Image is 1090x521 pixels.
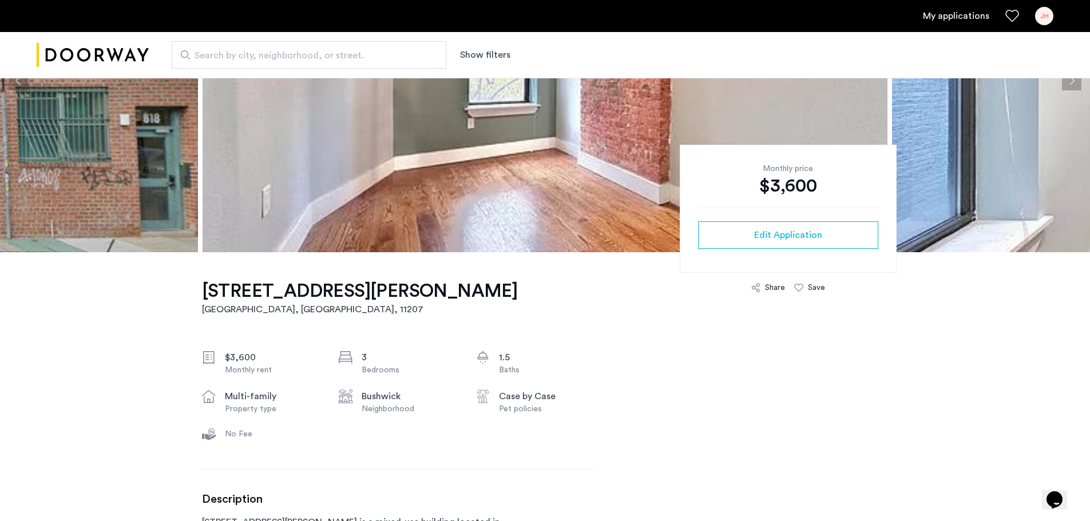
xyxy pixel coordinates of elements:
[37,34,149,77] a: Cazamio logo
[808,282,825,293] div: Save
[225,428,321,440] div: No Fee
[225,389,321,403] div: multi-family
[1035,7,1053,25] div: JH
[499,351,595,364] div: 1.5
[362,403,458,415] div: Neighborhood
[195,49,414,62] span: Search by city, neighborhood, or street.
[202,280,518,303] h1: [STREET_ADDRESS][PERSON_NAME]
[172,41,446,69] input: Apartment Search
[1005,9,1019,23] a: Favorites
[202,303,518,316] h2: [GEOGRAPHIC_DATA], [GEOGRAPHIC_DATA] , 11207
[499,364,595,376] div: Baths
[698,221,878,249] button: button
[202,280,518,316] a: [STREET_ADDRESS][PERSON_NAME][GEOGRAPHIC_DATA], [GEOGRAPHIC_DATA], 11207
[362,351,458,364] div: 3
[9,71,28,90] button: Previous apartment
[202,492,595,506] h3: Description
[362,389,458,403] div: Bushwick
[460,48,510,62] button: Show or hide filters
[698,163,878,174] div: Monthly price
[698,174,878,197] div: $3,600
[225,364,321,376] div: Monthly rent
[225,351,321,364] div: $3,600
[765,282,785,293] div: Share
[1062,71,1081,90] button: Next apartment
[1042,475,1079,510] iframe: chat widget
[499,389,595,403] div: Case by Case
[923,9,989,23] a: My application
[37,34,149,77] img: logo
[499,403,595,415] div: Pet policies
[362,364,458,376] div: Bedrooms
[225,403,321,415] div: Property type
[754,228,822,242] span: Edit Application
